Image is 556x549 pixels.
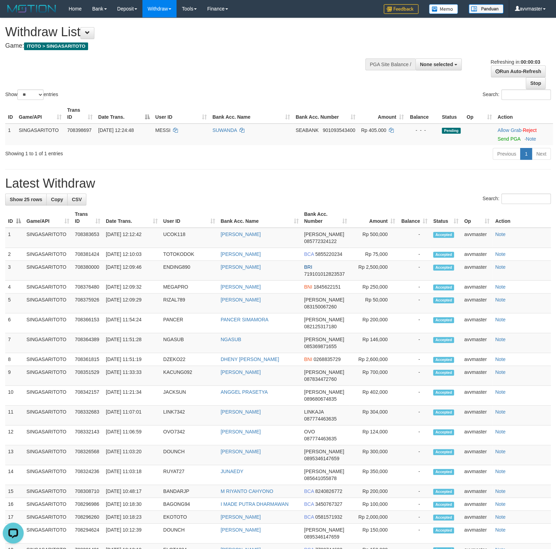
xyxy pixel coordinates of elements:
[350,445,398,465] td: Rp 300,000
[24,465,72,485] td: SINGASARITOTO
[17,89,44,100] select: Showentries
[495,488,506,494] a: Note
[103,524,160,543] td: [DATE] 10:12:39
[5,293,24,313] td: 5
[526,136,536,142] a: Note
[495,104,553,124] th: Action
[72,425,103,445] td: 708332143
[160,524,218,543] td: DOUNCH
[495,251,506,257] a: Note
[304,456,339,461] span: Copy 0895346147659 to clipboard
[433,489,454,495] span: Accepted
[315,488,342,494] span: Copy 8240826772 to clipboard
[221,527,261,533] a: [PERSON_NAME]
[5,124,16,145] td: 1
[24,208,72,228] th: Game/API: activate to sort column ascending
[350,366,398,386] td: Rp 700,000
[304,232,344,237] span: [PERSON_NAME]
[461,333,492,353] td: avvmaster
[461,498,492,511] td: avvmaster
[350,425,398,445] td: Rp 124,000
[398,406,430,425] td: -
[365,58,415,70] div: PGA Site Balance /
[24,281,72,293] td: SINGASARITOTO
[350,333,398,353] td: Rp 146,000
[221,251,261,257] a: [PERSON_NAME]
[160,293,218,313] td: RIZAL789
[24,445,72,465] td: SINGASARITOTO
[350,406,398,425] td: Rp 304,000
[461,445,492,465] td: avvmaster
[523,127,537,133] a: Reject
[350,261,398,281] td: Rp 2,500,000
[358,104,407,124] th: Amount: activate to sort column ascending
[103,406,160,425] td: [DATE] 11:07:01
[495,264,506,270] a: Note
[5,498,24,511] td: 16
[5,194,47,205] a: Show 25 rows
[221,469,243,474] a: JUNAEDY
[526,77,546,89] a: Stop
[461,228,492,248] td: avvmaster
[501,194,551,204] input: Search:
[304,436,336,441] span: Copy 087774463635 to clipboard
[350,498,398,511] td: Rp 100,000
[495,317,506,322] a: Note
[433,370,454,376] span: Accepted
[492,208,551,228] th: Action
[160,228,218,248] td: UCOK118
[398,498,430,511] td: -
[160,445,218,465] td: DOUNCH
[495,337,506,342] a: Note
[5,313,24,333] td: 6
[5,406,24,425] td: 11
[24,366,72,386] td: SINGASARITOTO
[221,488,273,494] a: M RIYANTO CAHYONO
[461,386,492,406] td: avvmaster
[5,208,24,228] th: ID: activate to sort column descending
[501,89,551,100] input: Search:
[103,208,160,228] th: Date Trans.: activate to sort column ascending
[304,297,344,303] span: [PERSON_NAME]
[350,208,398,228] th: Amount: activate to sort column ascending
[520,59,540,65] strong: 00:00:03
[103,425,160,445] td: [DATE] 11:06:59
[493,148,520,160] a: Previous
[103,261,160,281] td: [DATE] 12:09:46
[495,124,553,145] td: ·
[304,469,344,474] span: [PERSON_NAME]
[433,297,454,303] span: Accepted
[221,389,268,395] a: ANGGEL PRASETYA
[160,485,218,498] td: BANDARJP
[304,264,312,270] span: BRI
[350,353,398,366] td: Rp 2,600,000
[304,429,315,434] span: OVO
[5,445,24,465] td: 13
[212,127,237,133] a: SUWANDA
[46,194,68,205] a: Copy
[495,469,506,474] a: Note
[461,248,492,261] td: avvmaster
[314,356,341,362] span: Copy 0268835729 to clipboard
[5,281,24,293] td: 4
[95,104,152,124] th: Date Trans.: activate to sort column descending
[495,501,506,507] a: Note
[103,353,160,366] td: [DATE] 11:51:19
[350,485,398,498] td: Rp 200,000
[221,369,261,375] a: [PERSON_NAME]
[433,469,454,475] span: Accepted
[350,511,398,524] td: Rp 2,000,000
[461,425,492,445] td: avvmaster
[304,317,344,322] span: [PERSON_NAME]
[433,390,454,395] span: Accepted
[5,465,24,485] td: 14
[3,3,24,24] button: Open LiveChat chat widget
[304,501,314,507] span: BCA
[5,261,24,281] td: 3
[304,409,323,415] span: LINKAJA
[160,313,218,333] td: PANCER
[24,406,72,425] td: SINGASARITOTO
[72,406,103,425] td: 708332683
[72,485,103,498] td: 708308710
[461,353,492,366] td: avvmaster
